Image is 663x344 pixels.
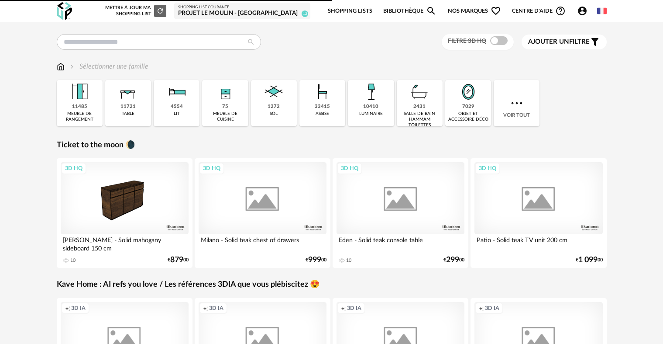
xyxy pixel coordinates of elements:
div: 3D HQ [337,163,362,174]
div: 11721 [120,104,136,110]
div: 3D HQ [199,163,224,174]
div: 2431 [413,104,426,110]
div: lit [174,111,180,117]
img: Luminaire.png [359,80,383,104]
div: € 00 [168,257,189,263]
span: Account Circle icon [577,6,591,16]
span: Creation icon [65,305,70,312]
div: 33415 [315,104,330,110]
a: Ticket to the moon 🌘 [57,140,135,150]
img: more.7b13dc1.svg [509,95,525,111]
span: Heart Outline icon [491,6,501,16]
span: 299 [446,257,459,263]
img: svg+xml;base64,PHN2ZyB3aWR0aD0iMTYiIGhlaWdodD0iMTciIHZpZXdCb3g9IjAgMCAxNiAxNyIgZmlsbD0ibm9uZSIgeG... [57,62,65,72]
div: € 00 [576,257,603,263]
div: € 00 [443,257,464,263]
div: 11485 [72,104,87,110]
a: 3D HQ Milano - Solid teak chest of drawers €99900 [195,158,331,268]
img: Sol.png [262,80,285,104]
span: Filtre 3D HQ [448,38,486,44]
span: Centre d'aideHelp Circle Outline icon [512,6,566,16]
div: Milano - Solid teak chest of drawers [199,234,327,252]
div: Patio - Solid teak TV unit 200 cm [474,234,603,252]
a: BibliothèqueMagnify icon [383,1,436,21]
img: Assise.png [311,80,334,104]
span: Account Circle icon [577,6,587,16]
img: svg+xml;base64,PHN2ZyB3aWR0aD0iMTYiIGhlaWdodD0iMTYiIHZpZXdCb3g9IjAgMCAxNiAxNiIgZmlsbD0ibm9uZSIgeG... [69,62,76,72]
a: 3D HQ [PERSON_NAME] - Solid mahogany sideboard 150 cm 10 €87900 [57,158,193,268]
a: 3D HQ Patio - Solid teak TV unit 200 cm €1 09900 [471,158,607,268]
img: OXP [57,2,72,20]
div: objet et accessoire déco [448,111,488,122]
img: Salle%20de%20bain.png [408,80,431,104]
button: Ajouter unfiltre Filter icon [522,35,607,49]
div: 75 [222,104,228,110]
span: Creation icon [341,305,346,312]
div: 3D HQ [61,163,86,174]
span: Creation icon [203,305,208,312]
span: 3D IA [485,305,499,312]
div: meuble de cuisine [205,111,245,122]
div: 4554 [171,104,183,110]
div: 10410 [363,104,378,110]
div: [PERSON_NAME] - Solid mahogany sideboard 150 cm [61,234,189,252]
div: 10 [346,257,351,264]
img: Table.png [116,80,140,104]
div: salle de bain hammam toilettes [399,111,440,128]
img: fr [597,6,607,16]
span: Filter icon [590,37,600,47]
img: Literie.png [165,80,189,104]
span: Nos marques [448,1,501,21]
a: 3D HQ Eden - Solid teak console table 10 €29900 [333,158,469,268]
div: luminaire [359,111,383,117]
div: 3D HQ [475,163,500,174]
img: Miroir.png [457,80,480,104]
div: meuble de rangement [59,111,100,122]
div: sol [270,111,278,117]
span: Help Circle Outline icon [555,6,566,16]
span: 999 [308,257,321,263]
span: 3D IA [71,305,86,312]
span: filtre [528,38,590,46]
span: Magnify icon [426,6,436,16]
span: 3D IA [347,305,361,312]
div: Eden - Solid teak console table [337,234,465,252]
span: Refresh icon [156,8,164,13]
div: Shopping List courante [178,5,306,10]
div: table [122,111,134,117]
div: Projet Le Moulin - [GEOGRAPHIC_DATA] [178,10,306,17]
div: 10 [70,257,76,264]
span: Creation icon [479,305,484,312]
span: Ajouter un [528,38,569,45]
img: Meuble%20de%20rangement.png [68,80,91,104]
span: 3D IA [209,305,223,312]
span: 879 [170,257,183,263]
a: Shopping List courante Projet Le Moulin - [GEOGRAPHIC_DATA] 12 [178,5,306,17]
span: 12 [302,10,308,17]
span: 1 099 [578,257,598,263]
div: € 00 [306,257,326,263]
div: 7029 [462,104,474,110]
div: Sélectionner une famille [69,62,148,72]
div: assise [316,111,329,117]
div: Voir tout [494,80,539,126]
a: Shopping Lists [328,1,372,21]
div: 1272 [268,104,280,110]
a: Kave Home : AI refs you love / Les références 3DIA que vous plébiscitez 😍 [57,280,319,290]
div: Mettre à jour ma Shopping List [103,5,166,17]
img: Rangement.png [213,80,237,104]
